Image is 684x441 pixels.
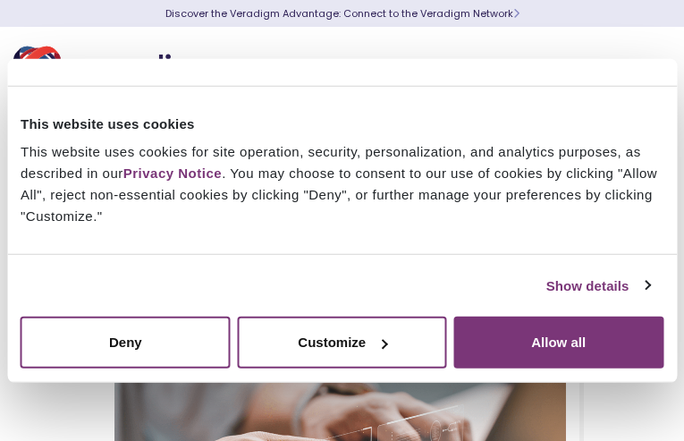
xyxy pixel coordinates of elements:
a: Discover the Veradigm Advantage: Connect to the Veradigm NetworkLearn More [165,6,519,21]
a: Privacy Notice [123,165,222,181]
button: Customize [237,317,447,369]
button: Allow all [453,317,663,369]
img: Veradigm logo [13,40,228,99]
div: This website uses cookies [21,113,663,134]
button: Toggle Navigation Menu [630,47,657,93]
a: Show details [546,275,650,296]
div: This website uses cookies for site operation, security, personalization, and analytics purposes, ... [21,141,663,227]
span: Learn More [513,6,519,21]
button: Deny [21,317,231,369]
